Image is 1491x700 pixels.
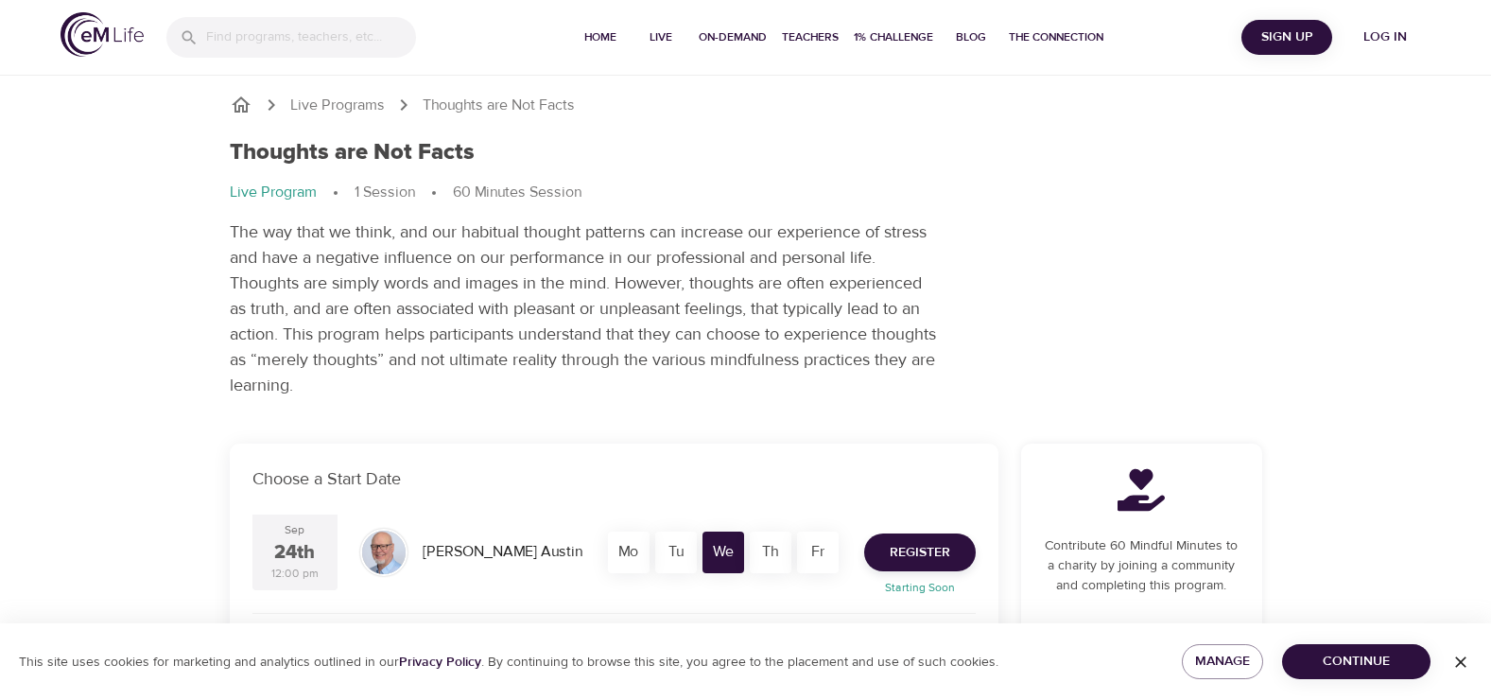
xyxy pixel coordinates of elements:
[230,139,475,166] h1: Thoughts are Not Facts
[1347,26,1423,49] span: Log in
[230,182,1262,204] nav: breadcrumb
[271,566,319,582] div: 12:00 pm
[1009,27,1103,47] span: The Connection
[797,532,839,573] div: Fr
[415,534,590,570] div: [PERSON_NAME] Austin
[890,541,950,565] span: Register
[1044,536,1240,596] p: Contribute 60 Mindful Minutes to a charity by joining a community and completing this program.
[230,182,317,203] p: Live Program
[285,522,304,538] div: Sep
[230,94,1262,116] nav: breadcrumb
[1197,650,1248,674] span: Manage
[854,27,933,47] span: 1% Challenge
[1093,619,1190,654] a: Learn More
[782,27,839,47] span: Teachers
[853,579,987,596] p: Starting Soon
[1249,26,1325,49] span: Sign Up
[638,27,684,47] span: Live
[423,95,575,116] p: Thoughts are Not Facts
[1340,20,1430,55] button: Log in
[453,182,581,203] p: 60 Minutes Session
[750,532,791,573] div: Th
[61,12,144,57] img: logo
[206,17,416,58] input: Find programs, teachers, etc...
[274,539,315,567] div: 24th
[702,532,744,573] div: We
[948,27,994,47] span: Blog
[699,27,767,47] span: On-Demand
[230,219,939,398] p: The way that we think, and our habitual thought patterns can increase our experience of stress an...
[355,182,415,203] p: 1 Session
[578,27,623,47] span: Home
[655,532,697,573] div: Tu
[1182,644,1263,679] button: Manage
[864,534,976,571] button: Register
[290,95,385,116] a: Live Programs
[1282,644,1430,679] button: Continue
[252,466,976,492] p: Choose a Start Date
[608,532,650,573] div: Mo
[1241,20,1332,55] button: Sign Up
[399,654,481,671] a: Privacy Policy
[1297,650,1415,674] span: Continue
